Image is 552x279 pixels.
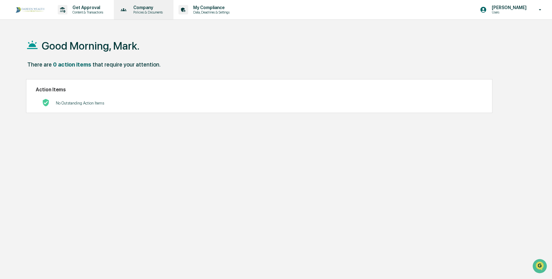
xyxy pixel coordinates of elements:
[44,106,76,111] a: Powered byPylon
[487,10,530,14] p: Users
[6,92,11,97] div: 🔎
[62,106,76,111] span: Pylon
[52,79,78,85] span: Attestations
[532,258,549,275] iframe: Open customer support
[21,48,103,54] div: Start new chat
[6,13,114,23] p: How can we help?
[36,87,483,93] h2: Action Items
[16,29,103,35] input: Clear
[128,10,166,14] p: Policies & Documents
[4,89,42,100] a: 🔎Data Lookup
[188,10,233,14] p: Data, Deadlines & Settings
[42,99,50,106] img: No Actions logo
[188,5,233,10] p: My Compliance
[21,54,79,59] div: We're available if you need us!
[128,5,166,10] p: Company
[56,101,104,105] p: No Outstanding Action Items
[42,40,140,52] h1: Good Morning, Mark.
[45,80,50,85] div: 🗄️
[13,91,40,97] span: Data Lookup
[6,48,18,59] img: 1746055101610-c473b297-6a78-478c-a979-82029cc54cd1
[6,80,11,85] div: 🖐️
[15,6,45,13] img: logo
[107,50,114,57] button: Start new chat
[67,10,106,14] p: Content & Transactions
[93,61,161,68] div: that require your attention.
[487,5,530,10] p: [PERSON_NAME]
[4,77,43,88] a: 🖐️Preclearance
[43,77,80,88] a: 🗄️Attestations
[27,61,52,68] div: There are
[13,79,40,85] span: Preclearance
[53,61,91,68] div: 0 action items
[67,5,106,10] p: Get Approval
